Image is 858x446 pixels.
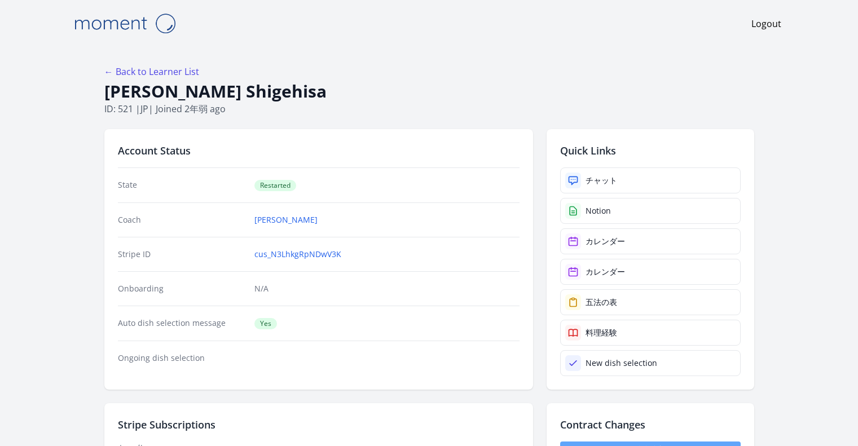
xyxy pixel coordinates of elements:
[104,102,754,116] p: ID: 521 | | Joined 2年弱 ago
[560,417,741,432] h2: Contract Changes
[586,266,625,277] div: カレンダー
[68,9,181,38] img: Moment
[254,318,277,329] span: Yes
[118,317,246,329] dt: Auto dish selection message
[560,228,741,254] a: カレンダー
[254,283,519,294] p: N/A
[118,352,246,364] dt: Ongoing dish selection
[751,17,781,30] a: Logout
[140,103,148,115] span: jp
[560,350,741,376] a: New dish selection
[104,81,754,102] h1: [PERSON_NAME] Shigehisa
[586,327,617,338] div: 料理経験
[118,417,520,432] h2: Stripe Subscriptions
[118,214,246,226] dt: Coach
[586,205,611,217] div: Notion
[586,236,625,247] div: カレンダー
[560,143,741,158] h2: Quick Links
[586,357,657,369] div: New dish selection
[118,249,246,260] dt: Stripe ID
[560,259,741,285] a: カレンダー
[104,65,199,78] a: ← Back to Learner List
[254,214,318,226] a: [PERSON_NAME]
[118,179,246,191] dt: State
[560,320,741,346] a: 料理経験
[254,180,296,191] span: Restarted
[586,297,617,308] div: 五法の表
[254,249,341,260] a: cus_N3LhkgRpNDwV3K
[560,289,741,315] a: 五法の表
[586,175,617,186] div: チャット
[560,167,741,193] a: チャット
[118,283,246,294] dt: Onboarding
[560,198,741,224] a: Notion
[118,143,520,158] h2: Account Status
